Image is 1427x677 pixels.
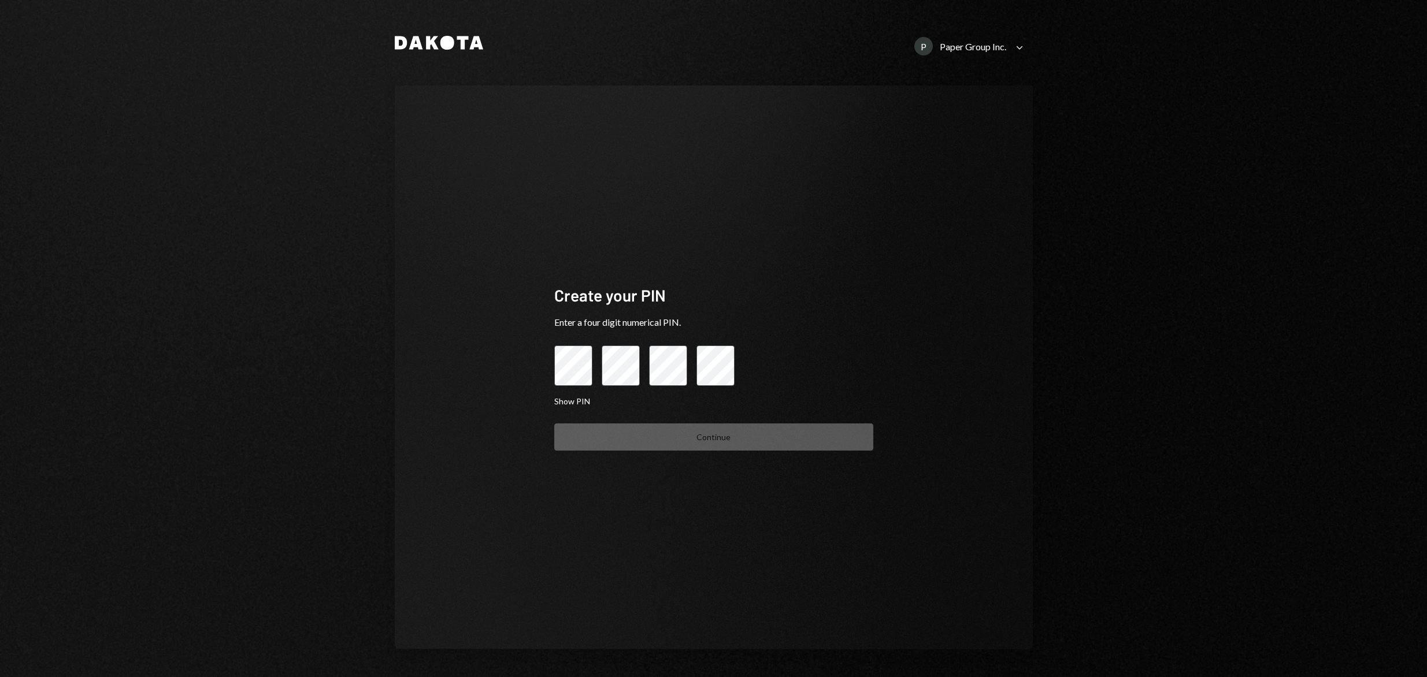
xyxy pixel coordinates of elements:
button: Show PIN [554,396,590,407]
div: Enter a four digit numerical PIN. [554,315,873,329]
input: pin code 2 of 4 [602,345,640,386]
div: P [914,37,933,55]
div: Paper Group Inc. [940,41,1006,52]
input: pin code 1 of 4 [554,345,592,386]
div: Create your PIN [554,284,873,307]
input: pin code 3 of 4 [649,345,687,386]
input: pin code 4 of 4 [696,345,735,386]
